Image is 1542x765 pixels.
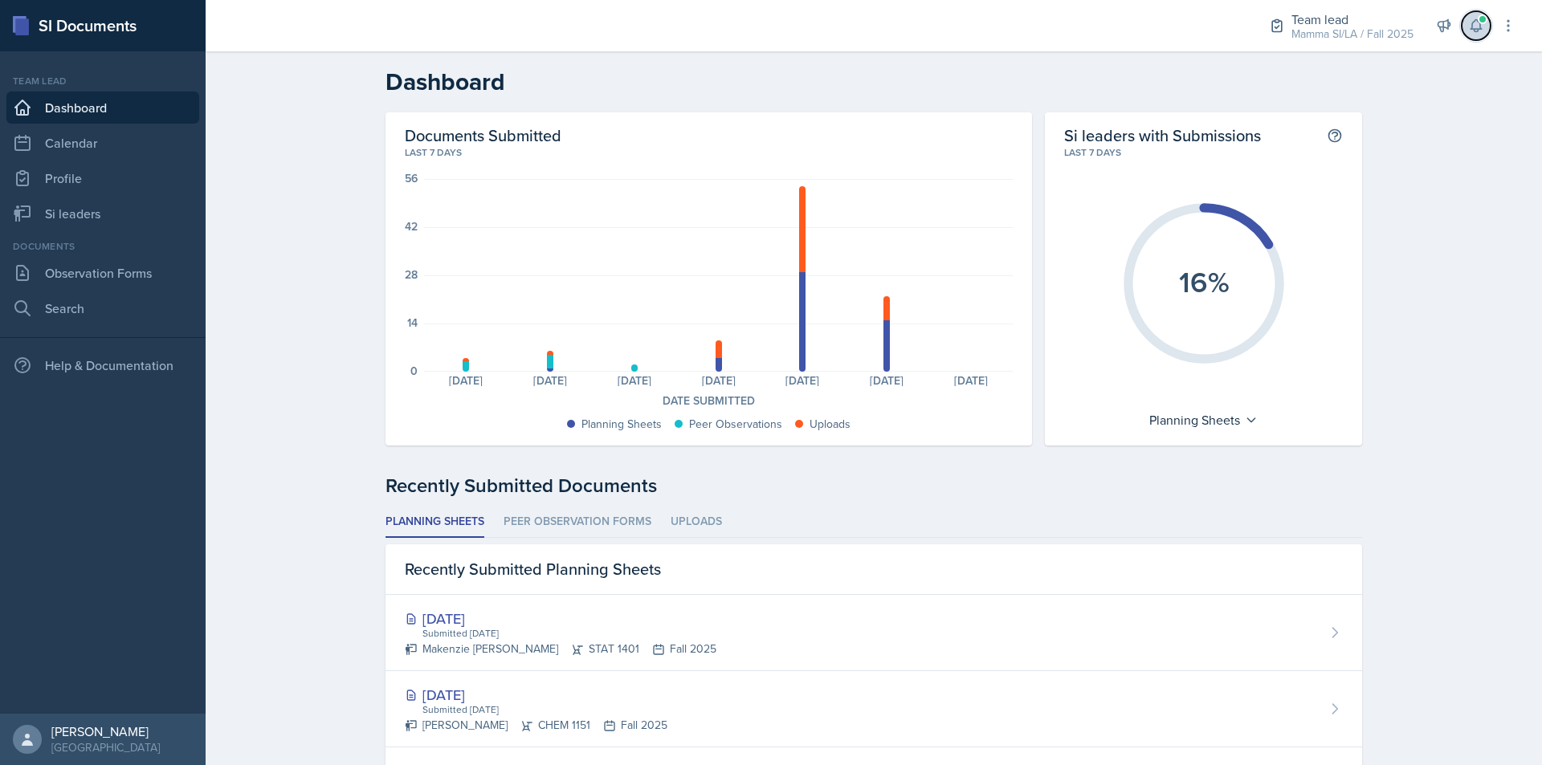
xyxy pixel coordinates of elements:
div: Submitted [DATE] [421,702,667,717]
div: [DATE] [929,375,1014,386]
div: Planning Sheets [581,416,662,433]
div: 14 [407,317,418,328]
div: [DATE] [593,375,677,386]
div: Documents [6,239,199,254]
div: Last 7 days [1064,145,1343,160]
div: Submitted [DATE] [421,626,716,641]
a: Si leaders [6,197,199,230]
div: Makenzie [PERSON_NAME] STAT 1401 Fall 2025 [405,641,716,657]
div: Team lead [1291,10,1413,29]
div: [DATE] [405,608,716,629]
a: Calendar [6,127,199,159]
div: Date Submitted [405,393,1013,409]
h2: Si leaders with Submissions [1064,125,1261,145]
li: Uploads [671,507,722,538]
div: 42 [405,221,418,232]
div: [GEOGRAPHIC_DATA] [51,739,160,755]
div: Recently Submitted Planning Sheets [385,544,1362,595]
div: Last 7 days [405,145,1013,160]
li: Planning Sheets [385,507,484,538]
div: Recently Submitted Documents [385,471,1362,500]
div: [PERSON_NAME] CHEM 1151 Fall 2025 [405,717,667,734]
text: 16% [1178,261,1229,303]
div: [DATE] [405,684,667,706]
div: [DATE] [508,375,593,386]
div: 0 [410,365,418,376]
div: Team lead [6,74,199,88]
a: Search [6,292,199,324]
div: [DATE] [424,375,508,386]
div: [DATE] [845,375,929,386]
div: Help & Documentation [6,349,199,381]
div: [DATE] [676,375,761,386]
h2: Documents Submitted [405,125,1013,145]
div: [PERSON_NAME] [51,723,160,739]
a: Observation Forms [6,257,199,289]
div: Uploads [810,416,851,433]
a: [DATE] Submitted [DATE] [PERSON_NAME]CHEM 1151Fall 2025 [385,671,1362,747]
div: 28 [405,269,418,280]
div: Planning Sheets [1141,407,1266,433]
div: Mamma SI/LA / Fall 2025 [1291,26,1413,43]
a: Profile [6,162,199,194]
a: Dashboard [6,92,199,124]
div: [DATE] [761,375,845,386]
div: Peer Observations [689,416,782,433]
div: 56 [405,173,418,184]
li: Peer Observation Forms [504,507,651,538]
h2: Dashboard [385,67,1362,96]
a: [DATE] Submitted [DATE] Makenzie [PERSON_NAME]STAT 1401Fall 2025 [385,595,1362,671]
